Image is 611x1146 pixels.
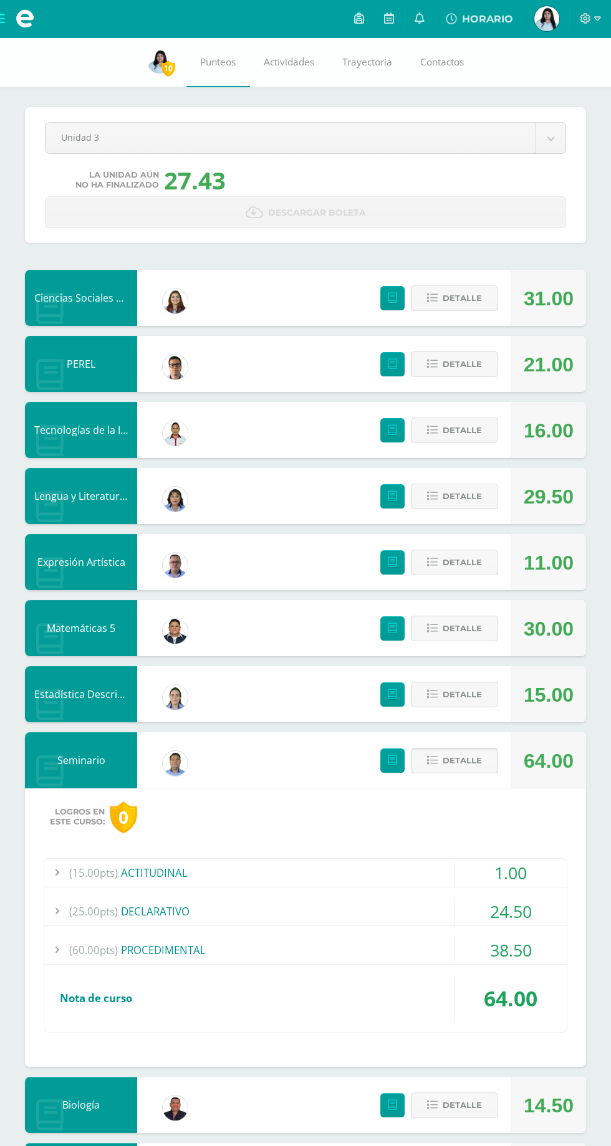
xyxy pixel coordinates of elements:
span: Detalle [443,353,482,376]
div: 0 [110,801,137,833]
img: 13b0349025a0e0de4e66ee4ed905f431.png [163,553,188,578]
div: Biología [25,1077,137,1133]
div: Seminario [25,732,137,788]
span: Detalle [443,551,482,574]
div: 16.00 [524,403,574,459]
span: Detalle [443,1094,482,1117]
div: 64.00 [524,733,574,789]
button: Detalle [411,418,498,443]
a: Unidad 3 [46,123,565,153]
span: (60.00pts) [69,936,118,964]
span: Descargar boleta [268,198,366,228]
button: Detalle [411,748,498,773]
img: d947e860bee2cfd18864362c840b1d10.png [163,619,188,644]
div: Lengua y Literatura 5 [25,468,137,524]
span: Actividades [264,55,314,69]
div: Matemáticas 5 [25,600,137,656]
img: ca3781a370d70c45eccb6d617ee6de09.png [534,6,559,31]
button: Detalle [411,682,498,707]
button: Detalle [411,550,498,575]
button: Detalle [411,484,498,509]
span: Detalle [443,485,482,508]
span: HORARIO [462,13,513,25]
div: 1.00 [455,859,567,887]
span: Detalle [443,749,482,772]
a: Contactos [407,37,478,87]
span: Nota de curso [60,991,132,1005]
img: 7d6a89eaefe303c7f494a11f338f7e72.png [163,751,188,776]
div: 29.50 [524,469,574,525]
div: 30.00 [524,601,574,657]
div: 31.00 [524,270,574,327]
button: Detalle [411,616,498,641]
button: Detalle [411,1092,498,1118]
img: 2c9694ff7bfac5f5943f65b81010a575.png [163,421,188,446]
span: Unidad 3 [61,123,520,152]
a: Actividades [250,37,329,87]
img: 7b62136f9b4858312d6e1286188a04bf.png [163,355,188,380]
div: 27.43 [164,164,226,196]
div: Expresión Artística [25,534,137,590]
span: Trayectoria [342,55,392,69]
span: Punteos [200,55,236,69]
span: Detalle [443,617,482,640]
button: Detalle [411,351,498,377]
div: 64.00 [455,975,567,1022]
div: DECLARATIVO [44,897,567,925]
span: La unidad aún no ha finalizado [75,170,159,190]
div: PROCEDIMENTAL [44,936,567,964]
a: Trayectoria [329,37,407,87]
span: Detalle [443,287,482,310]
span: (15.00pts) [69,859,118,887]
div: 11.00 [524,535,574,591]
span: Detalle [443,683,482,706]
span: Contactos [420,55,464,69]
img: 26b32a793cf393e8c14c67795abc6c50.png [163,1096,188,1120]
div: Estadística Descriptiva [25,666,137,722]
div: Tecnologías de la Información y Comunicación 5 [25,402,137,458]
div: 21.00 [524,337,574,393]
div: 38.50 [455,936,567,964]
div: 24.50 [455,897,567,925]
div: Ciencias Sociales y Formación Ciudadana 5 [25,270,137,326]
img: 9d377caae0ea79d9f2233f751503500a.png [163,289,188,313]
div: PEREL [25,336,137,392]
span: (25.00pts) [69,897,118,925]
a: Punteos [186,37,250,87]
button: Detalle [411,285,498,311]
img: ca3781a370d70c45eccb6d617ee6de09.png [147,49,172,74]
div: ACTITUDINAL [44,859,567,887]
div: 14.50 [524,1077,574,1134]
img: 564a5008c949b7a933dbd60b14cd9c11.png [163,685,188,710]
img: f902e38f6c2034015b0cb4cda7b0c891.png [163,487,188,512]
span: Logros en este curso: [50,807,105,827]
span: Detalle [443,419,482,442]
div: 15.00 [524,667,574,723]
span: 10 [161,60,175,76]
